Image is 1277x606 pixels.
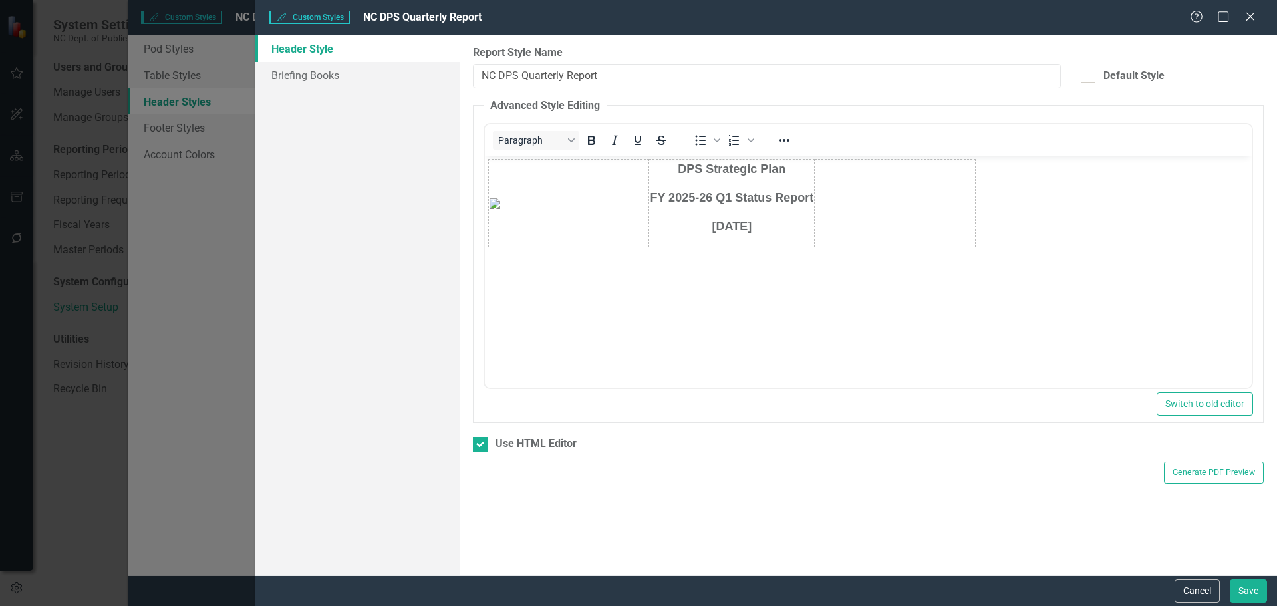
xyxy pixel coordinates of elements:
div: Bullet list [689,131,722,150]
div: Use HTML Editor [496,436,577,452]
button: Generate PDF Preview [1164,462,1264,483]
button: Save [1230,579,1267,603]
input: Report Style Name [473,64,1061,88]
iframe: Rich Text Area [485,156,1252,388]
a: Header Style [255,35,460,62]
button: Italic [603,131,626,150]
button: Bold [580,131,603,150]
div: Default Style [1103,69,1165,84]
span: Custom Styles [269,11,350,24]
legend: Advanced Style Editing [484,98,607,114]
button: Underline [627,131,649,150]
button: Block Paragraph [493,131,579,150]
button: Cancel [1175,579,1220,603]
button: Switch to old editor [1157,392,1253,416]
span: NC DPS Quarterly Report [363,11,482,23]
button: Strikethrough [650,131,672,150]
button: Reveal or hide additional toolbar items [773,131,795,150]
div: Numbered list [723,131,756,150]
span: Paragraph [498,135,563,146]
a: Briefing Books [255,62,460,88]
label: Report Style Name [473,45,1264,61]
